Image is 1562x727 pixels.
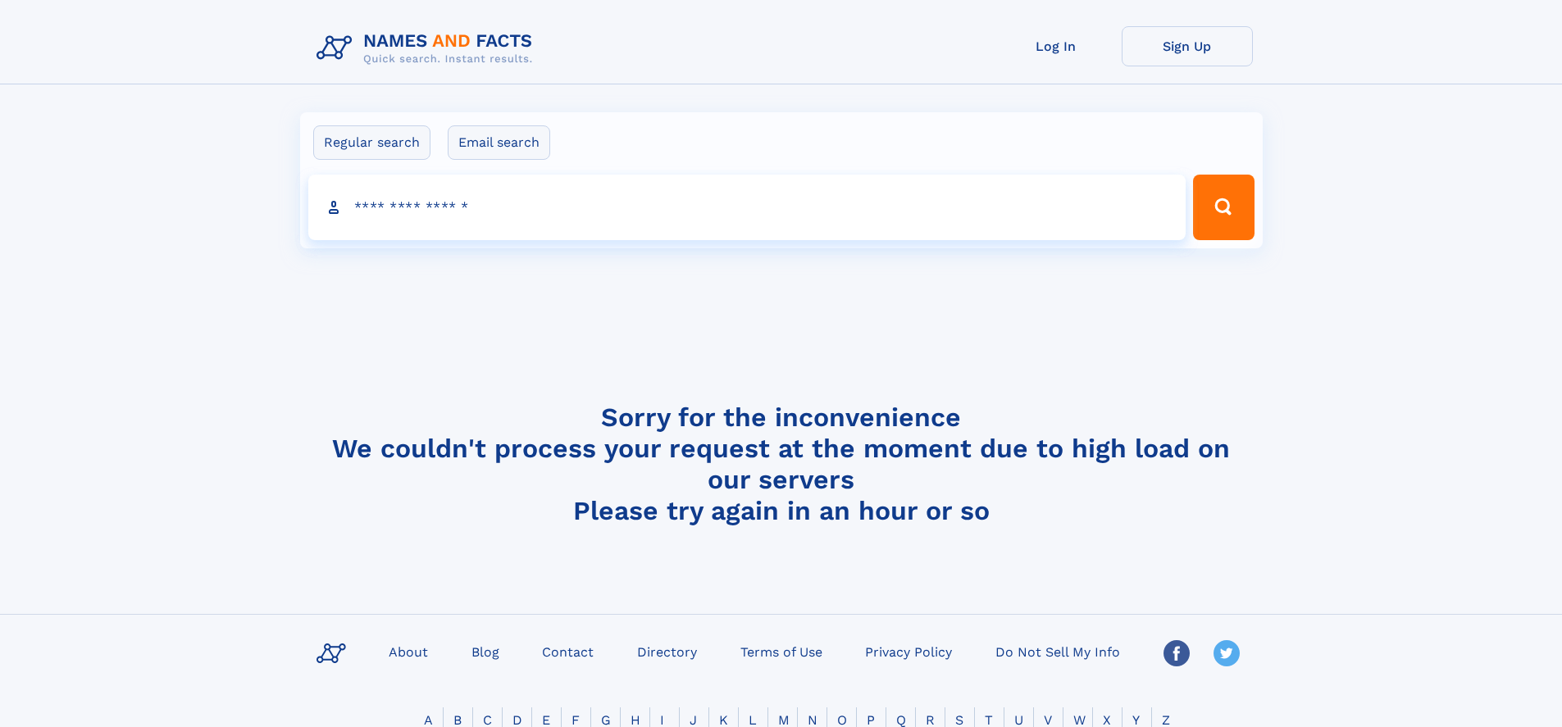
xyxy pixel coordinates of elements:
a: About [382,639,435,663]
a: Directory [631,639,704,663]
a: Blog [465,639,506,663]
label: Email search [448,125,550,160]
a: Do Not Sell My Info [989,639,1127,663]
input: search input [308,175,1186,240]
img: Logo Names and Facts [310,26,546,70]
a: Contact [535,639,600,663]
img: Twitter [1214,640,1240,666]
button: Search Button [1193,175,1254,240]
a: Privacy Policy [858,639,959,663]
a: Terms of Use [734,639,829,663]
img: Facebook [1164,640,1190,666]
a: Sign Up [1122,26,1253,66]
h4: Sorry for the inconvenience We couldn't process your request at the moment due to high load on ou... [310,402,1253,526]
label: Regular search [313,125,430,160]
a: Log In [990,26,1122,66]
